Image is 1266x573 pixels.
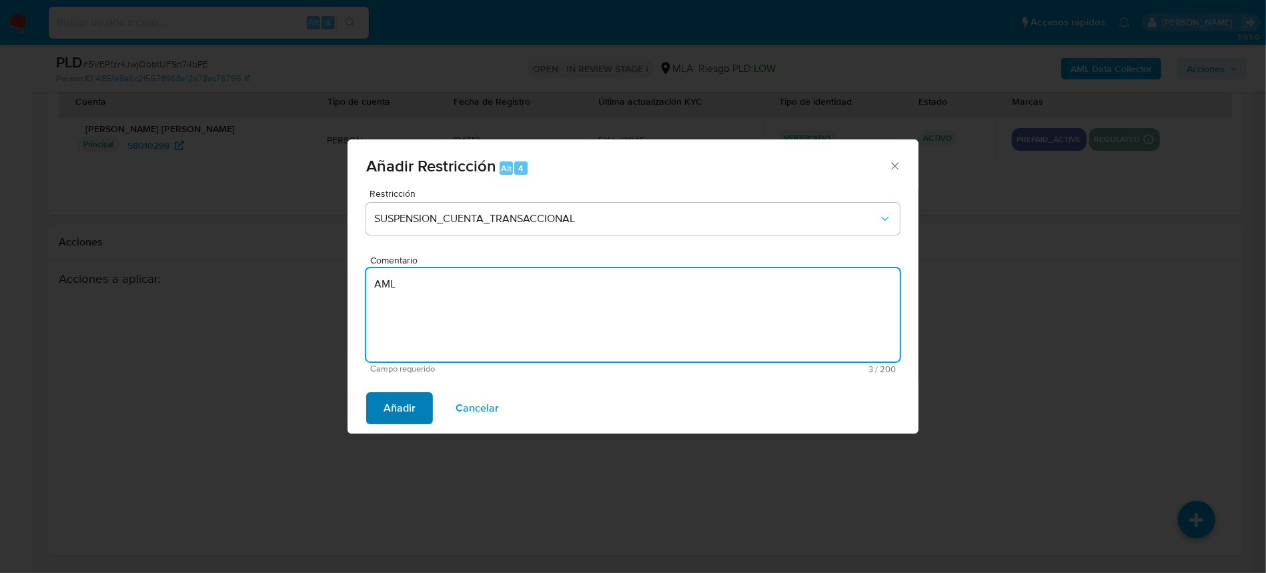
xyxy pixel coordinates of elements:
span: Comentario [370,255,904,265]
span: Cancelar [456,394,499,423]
span: 4 [518,162,524,175]
span: Añadir Restricción [366,154,496,177]
button: Añadir [366,392,433,424]
span: Añadir [384,394,416,423]
span: Campo requerido [370,364,633,374]
button: Restriction [366,203,900,235]
button: Cancelar [438,392,516,424]
span: Alt [501,162,512,175]
button: Cerrar ventana [888,159,900,171]
span: SUSPENSION_CUENTA_TRANSACCIONAL [374,212,878,225]
span: Restricción [370,189,903,198]
textarea: AML [366,268,900,362]
span: Máximo 200 caracteres [633,365,896,374]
